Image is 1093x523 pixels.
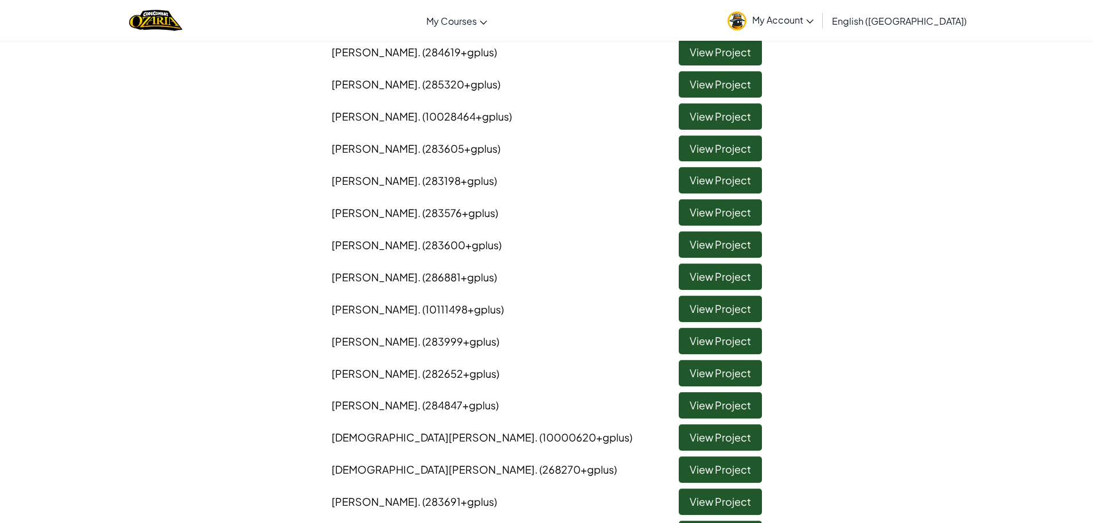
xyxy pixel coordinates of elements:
[332,495,497,508] span: [PERSON_NAME]
[332,303,504,316] span: [PERSON_NAME]
[332,174,497,187] span: [PERSON_NAME]
[418,78,500,91] span: . (285320+gplus)
[679,456,762,483] a: View Project
[418,335,499,348] span: . (283999+gplus)
[332,335,499,348] span: [PERSON_NAME]
[332,238,501,251] span: [PERSON_NAME]
[679,489,762,515] a: View Project
[418,110,512,123] span: . (10028464+gplus)
[418,206,498,219] span: . (283576+gplus)
[332,367,499,380] span: [PERSON_NAME]
[418,45,497,59] span: . (284619+gplus)
[679,167,762,193] a: View Project
[418,174,497,187] span: . (283198+gplus)
[535,431,632,444] span: . (10000620+gplus)
[332,206,498,219] span: [PERSON_NAME]
[332,463,617,476] span: [DEMOGRAPHIC_DATA][PERSON_NAME]
[722,2,819,38] a: My Account
[679,103,762,130] a: View Project
[752,14,814,26] span: My Account
[679,39,762,65] a: View Project
[679,360,762,386] a: View Project
[129,9,182,32] img: Home
[418,270,497,284] span: . (286881+gplus)
[332,45,497,59] span: [PERSON_NAME]
[426,15,477,27] span: My Courses
[418,367,499,380] span: . (282652+gplus)
[679,135,762,162] a: View Project
[679,296,762,322] a: View Project
[832,15,967,27] span: English ([GEOGRAPHIC_DATA])
[679,71,762,98] a: View Project
[679,392,762,419] a: View Project
[418,398,499,412] span: . (284847+gplus)
[332,270,497,284] span: [PERSON_NAME]
[418,238,501,251] span: . (283600+gplus)
[679,199,762,226] a: View Project
[679,264,762,290] a: View Project
[418,303,504,316] span: . (10111498+gplus)
[728,11,746,30] img: avatar
[679,328,762,354] a: View Project
[129,9,182,32] a: Ozaria by CodeCombat logo
[332,398,499,412] span: [PERSON_NAME]
[418,495,497,508] span: . (283691+gplus)
[418,142,500,155] span: . (283605+gplus)
[332,78,500,91] span: [PERSON_NAME]
[332,110,512,123] span: [PERSON_NAME]
[421,5,493,36] a: My Courses
[535,463,617,476] span: . (268270+gplus)
[332,142,500,155] span: [PERSON_NAME]
[679,231,762,258] a: View Project
[332,431,632,444] span: [DEMOGRAPHIC_DATA][PERSON_NAME]
[826,5,973,36] a: English ([GEOGRAPHIC_DATA])
[679,424,762,451] a: View Project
